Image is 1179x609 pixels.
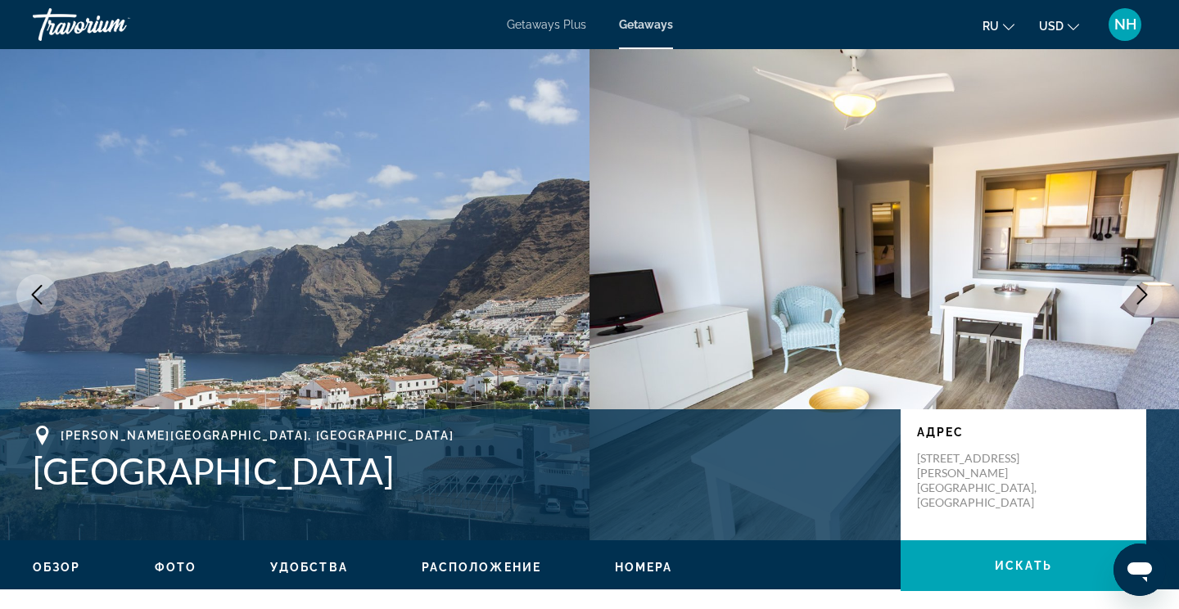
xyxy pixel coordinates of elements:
[982,14,1014,38] button: Change language
[61,429,454,442] span: [PERSON_NAME][GEOGRAPHIC_DATA], [GEOGRAPHIC_DATA]
[422,561,541,574] span: Расположение
[917,426,1130,439] p: Адрес
[16,274,57,315] button: Previous image
[1113,544,1166,596] iframe: Кнопка запуска окна обмена сообщениями
[995,559,1052,572] span: искать
[507,18,586,31] a: Getaways Plus
[1114,16,1136,33] span: NH
[982,20,999,33] span: ru
[615,560,673,575] button: Номера
[1039,20,1064,33] span: USD
[33,3,196,46] a: Travorium
[917,451,1048,510] p: [STREET_ADDRESS] [PERSON_NAME][GEOGRAPHIC_DATA], [GEOGRAPHIC_DATA]
[1104,7,1146,42] button: User Menu
[901,540,1146,591] button: искать
[270,560,348,575] button: Удобства
[155,560,196,575] button: Фото
[615,561,673,574] span: Номера
[1122,274,1163,315] button: Next image
[33,449,884,492] h1: [GEOGRAPHIC_DATA]
[619,18,673,31] a: Getaways
[155,561,196,574] span: Фото
[33,560,81,575] button: Обзор
[1039,14,1079,38] button: Change currency
[270,561,348,574] span: Удобства
[422,560,541,575] button: Расположение
[33,561,81,574] span: Обзор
